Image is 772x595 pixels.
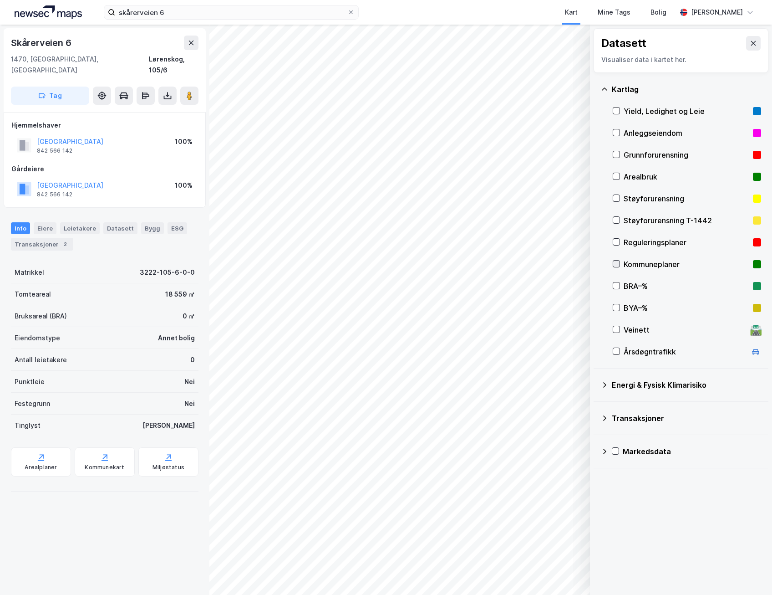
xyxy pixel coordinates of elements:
[598,7,630,18] div: Mine Tags
[85,464,124,471] div: Kommunekart
[624,106,749,117] div: Yield, Ledighet og Leie
[11,238,73,251] div: Transaksjoner
[149,54,198,76] div: Lørenskog, 105/6
[624,149,749,160] div: Grunnforurensning
[141,222,164,234] div: Bygg
[175,180,193,191] div: 100%
[612,84,761,95] div: Kartlag
[15,267,44,278] div: Matrikkel
[15,311,67,322] div: Bruksareal (BRA)
[624,171,749,182] div: Arealbruk
[15,289,51,300] div: Tomteareal
[15,354,67,365] div: Antall leietakere
[565,7,578,18] div: Kart
[11,164,198,174] div: Gårdeiere
[37,147,72,154] div: 842 566 142
[624,281,749,292] div: BRA–%
[612,380,761,390] div: Energi & Fysisk Klimarisiko
[624,346,747,357] div: Årsdøgntrafikk
[142,420,195,431] div: [PERSON_NAME]
[152,464,184,471] div: Miljøstatus
[37,191,72,198] div: 842 566 142
[25,464,57,471] div: Arealplaner
[34,222,56,234] div: Eiere
[190,354,195,365] div: 0
[624,259,749,270] div: Kommuneplaner
[61,240,70,249] div: 2
[624,193,749,204] div: Støyforurensning
[165,289,195,300] div: 18 559 ㎡
[726,551,772,595] iframe: Chat Widget
[612,413,761,424] div: Transaksjoner
[624,128,749,138] div: Anleggseiendom
[623,446,761,457] div: Markedsdata
[168,222,187,234] div: ESG
[624,215,749,226] div: Støyforurensning T-1442
[11,36,73,50] div: Skårerveien 6
[158,333,195,344] div: Annet bolig
[15,398,50,409] div: Festegrunn
[115,5,347,19] input: Søk på adresse, matrikkel, gårdeiere, leietakere eller personer
[103,222,137,234] div: Datasett
[624,303,749,313] div: BYA–%
[15,333,60,344] div: Eiendomstype
[11,222,30,234] div: Info
[11,120,198,131] div: Hjemmelshaver
[140,267,195,278] div: 3222-105-6-0-0
[15,376,45,387] div: Punktleie
[184,398,195,409] div: Nei
[11,54,149,76] div: 1470, [GEOGRAPHIC_DATA], [GEOGRAPHIC_DATA]
[601,36,646,51] div: Datasett
[601,54,761,65] div: Visualiser data i kartet her.
[15,5,82,19] img: logo.a4113a55bc3d86da70a041830d287a7e.svg
[624,237,749,248] div: Reguleringsplaner
[60,222,100,234] div: Leietakere
[184,376,195,387] div: Nei
[183,311,195,322] div: 0 ㎡
[726,551,772,595] div: Kontrollprogram for chat
[15,420,41,431] div: Tinglyst
[650,7,666,18] div: Bolig
[624,324,747,335] div: Veinett
[750,324,762,336] div: 🛣️
[175,136,193,147] div: 100%
[11,87,89,105] button: Tag
[691,7,743,18] div: [PERSON_NAME]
